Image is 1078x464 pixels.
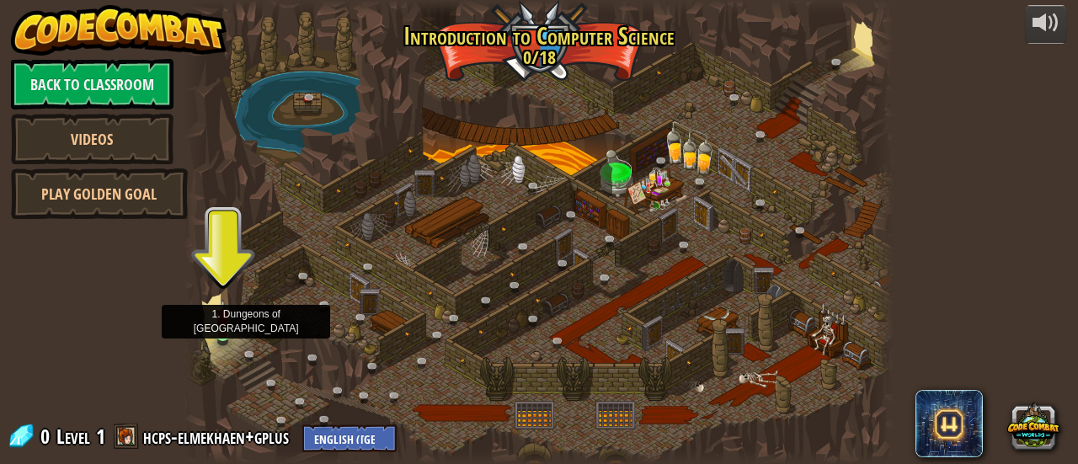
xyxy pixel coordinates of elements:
span: 1 [96,423,105,450]
img: level-banner-unstarted.png [216,299,231,334]
span: 0 [40,423,55,450]
a: Videos [11,114,173,164]
button: Adjust volume [1025,5,1067,45]
a: Play Golden Goal [11,168,188,219]
a: hcps-elmekhaen+gplus [143,423,294,450]
a: Back to Classroom [11,59,173,109]
img: CodeCombat - Learn how to code by playing a game [11,5,227,56]
span: Level [56,423,90,451]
